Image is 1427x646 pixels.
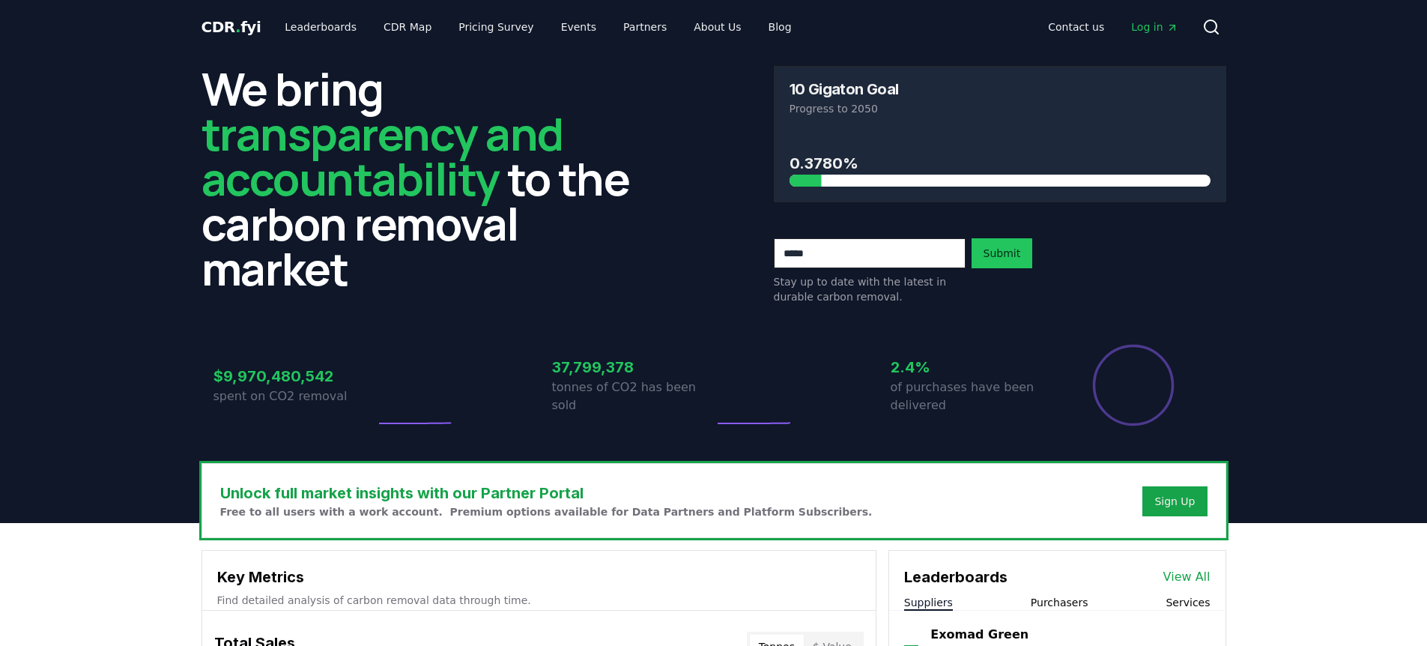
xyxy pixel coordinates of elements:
nav: Main [1036,13,1190,40]
h3: 10 Gigaton Goal [790,82,899,97]
a: Log in [1119,13,1190,40]
button: Submit [972,238,1033,268]
a: Leaderboards [273,13,369,40]
button: Services [1166,595,1210,610]
h3: Leaderboards [904,566,1008,588]
span: Log in [1131,19,1178,34]
h3: Unlock full market insights with our Partner Portal [220,482,873,504]
a: Events [549,13,608,40]
h3: 0.3780% [790,152,1211,175]
a: CDR.fyi [202,16,261,37]
nav: Main [273,13,803,40]
h3: Key Metrics [217,566,861,588]
a: Exomad Green [930,626,1028,644]
p: Find detailed analysis of carbon removal data through time. [217,593,861,608]
a: View All [1163,568,1211,586]
p: tonnes of CO2 has been sold [552,378,714,414]
p: Free to all users with a work account. Premium options available for Data Partners and Platform S... [220,504,873,519]
a: Pricing Survey [446,13,545,40]
a: Contact us [1036,13,1116,40]
h3: 37,799,378 [552,356,714,378]
h3: 2.4% [891,356,1052,378]
a: Partners [611,13,679,40]
span: transparency and accountability [202,103,563,209]
span: CDR fyi [202,18,261,36]
a: Blog [757,13,804,40]
p: spent on CO2 removal [213,387,375,405]
a: CDR Map [372,13,443,40]
button: Suppliers [904,595,953,610]
a: Sign Up [1154,494,1195,509]
button: Purchasers [1031,595,1088,610]
p: Stay up to date with the latest in durable carbon removal. [774,274,966,304]
div: Percentage of sales delivered [1091,343,1175,427]
span: . [235,18,240,36]
h2: We bring to the carbon removal market [202,66,654,291]
button: Sign Up [1142,486,1207,516]
a: About Us [682,13,753,40]
h3: $9,970,480,542 [213,365,375,387]
p: of purchases have been delivered [891,378,1052,414]
p: Progress to 2050 [790,101,1211,116]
